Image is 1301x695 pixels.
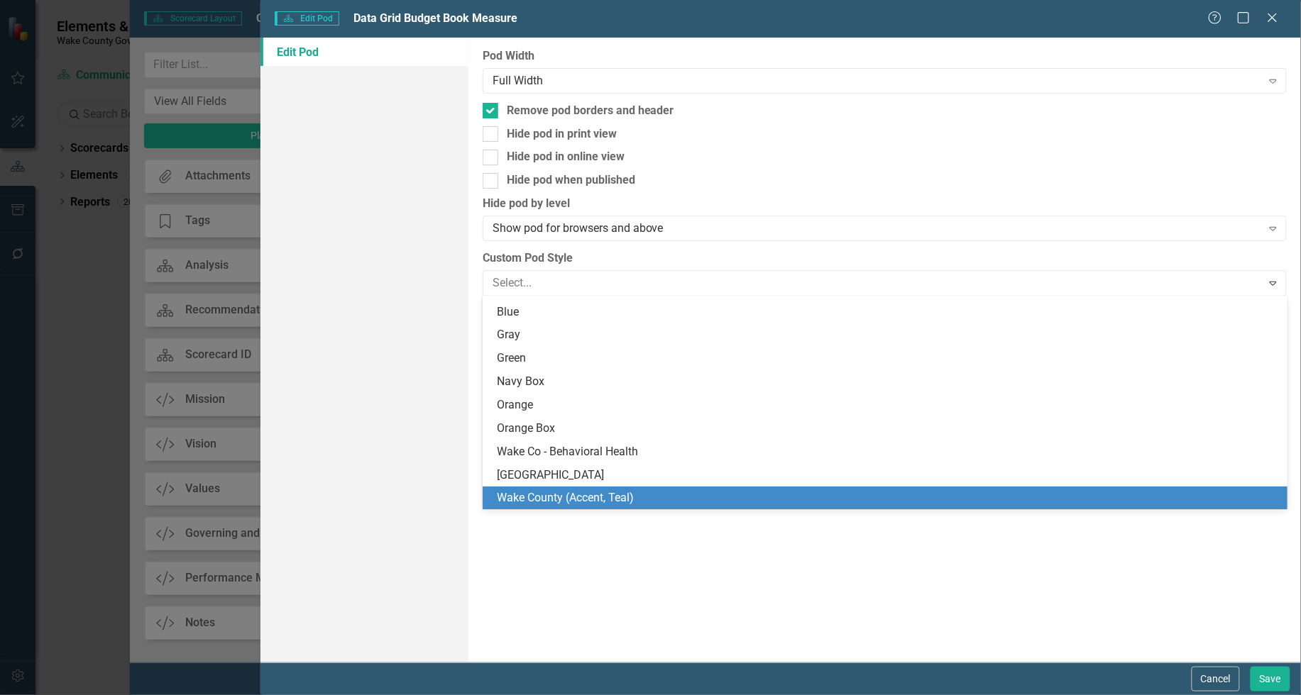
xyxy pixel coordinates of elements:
[353,11,517,25] span: Data Grid Budget Book Measure
[497,304,1279,321] div: Blue
[1251,667,1290,691] button: Save
[483,196,1287,212] label: Hide pod by level
[483,48,1287,65] label: Pod Width
[507,126,617,143] div: Hide pod in print view
[507,103,674,119] div: Remove pod borders and header
[1192,667,1240,691] button: Cancel
[260,38,468,66] a: Edit Pod
[497,350,1279,367] div: Green
[493,221,1262,237] div: Show pod for browsers and above
[497,421,1279,437] div: Orange Box
[507,149,625,165] div: Hide pod in online view
[497,444,1279,460] div: Wake Co - Behavioral Health
[497,374,1279,390] div: Navy Box
[497,327,1279,343] div: Gray
[507,172,635,189] div: Hide pod when published
[497,397,1279,413] div: Orange
[483,250,1287,267] label: Custom Pod Style
[497,490,1279,506] div: Wake County (Accent, Teal)
[275,11,339,26] span: Edit Pod
[497,467,1279,484] div: [GEOGRAPHIC_DATA]
[493,72,1262,89] div: Full Width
